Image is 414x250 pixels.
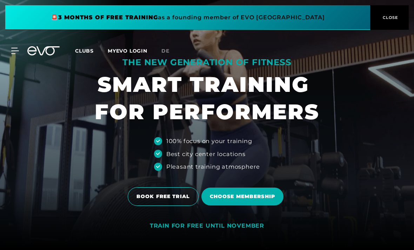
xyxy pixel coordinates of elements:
[161,47,178,55] a: de
[136,193,190,200] span: BOOK FREE TRIAL
[75,48,94,54] span: Clubs
[150,222,264,230] div: TRAIN FOR FREE UNTIL NOVEMBER
[381,14,398,21] span: CLOSE
[128,182,201,211] a: BOOK FREE TRIAL
[166,150,246,158] div: Best city center locations
[95,71,319,126] h1: SMART TRAINING FOR PERFORMERS
[108,48,147,54] a: MYEVO LOGIN
[201,182,286,211] a: Choose membership
[166,137,252,145] div: 100% focus on your training
[210,193,275,200] span: Choose membership
[166,162,260,171] div: Pleasant training atmosphere
[75,47,108,54] a: Clubs
[161,48,169,54] span: de
[370,5,409,30] button: CLOSE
